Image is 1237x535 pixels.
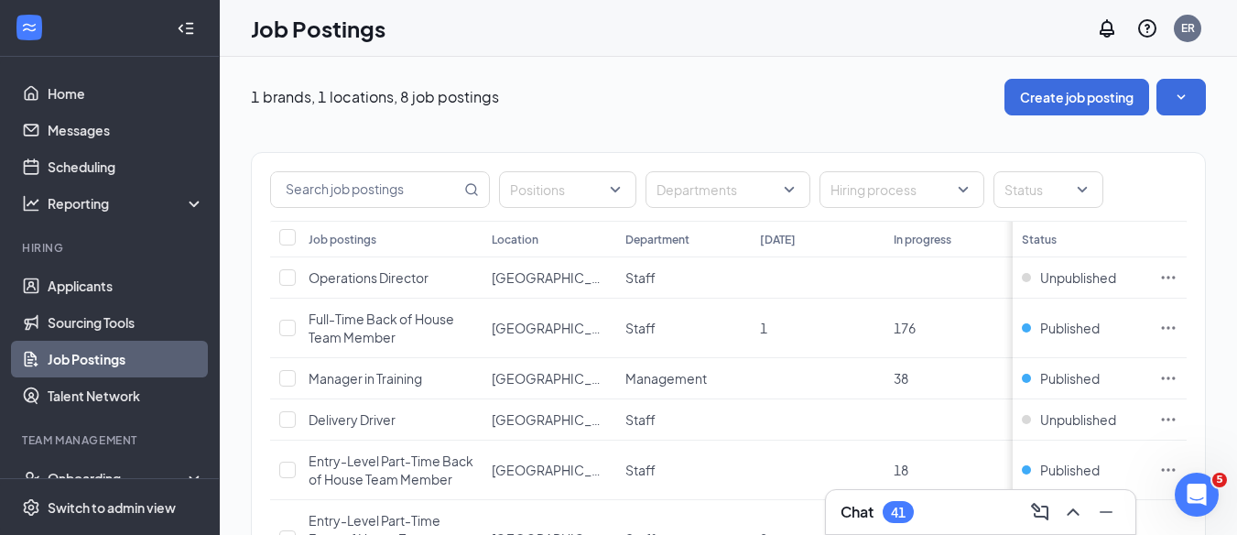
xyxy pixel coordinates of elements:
input: Search job postings [271,172,461,207]
button: ChevronUp [1058,497,1088,527]
div: Switch to admin view [48,498,176,517]
td: North Collins Street [483,399,616,441]
span: Published [1040,369,1100,388]
div: 41 [891,505,906,520]
a: Home [48,75,204,112]
svg: UserCheck [22,469,40,487]
a: Messages [48,112,204,148]
div: Job postings [309,232,376,247]
td: North Collins Street [483,299,616,358]
span: 176 [894,320,916,336]
svg: Ellipses [1159,369,1177,388]
svg: Ellipses [1159,461,1177,479]
span: [GEOGRAPHIC_DATA][PERSON_NAME] [492,462,730,478]
span: Full-Time Back of House Team Member [309,311,454,345]
td: Staff [616,441,750,500]
h3: Chat [841,502,873,522]
iframe: Intercom live chat [1175,473,1219,517]
th: [DATE] [751,221,884,257]
span: [GEOGRAPHIC_DATA][PERSON_NAME] [492,320,730,336]
td: Staff [616,299,750,358]
p: 1 brands, 1 locations, 8 job postings [251,87,499,107]
span: Operations Director [309,269,429,286]
span: Delivery Driver [309,411,396,428]
span: Management [625,370,707,387]
svg: Ellipses [1159,410,1177,429]
a: Job Postings [48,341,204,377]
span: Unpublished [1040,268,1116,287]
td: Management [616,358,750,399]
span: Manager in Training [309,370,422,387]
svg: QuestionInfo [1136,17,1158,39]
h1: Job Postings [251,13,385,44]
span: Staff [625,411,656,428]
a: Sourcing Tools [48,304,204,341]
button: SmallChevronDown [1156,79,1206,115]
span: Published [1040,461,1100,479]
span: 18 [894,462,908,478]
svg: ChevronUp [1062,501,1084,523]
span: Staff [625,269,656,286]
span: [GEOGRAPHIC_DATA][PERSON_NAME] [492,411,730,428]
div: Location [492,232,538,247]
button: ComposeMessage [1025,497,1055,527]
svg: Collapse [177,19,195,38]
td: North Collins Street [483,257,616,299]
td: North Collins Street [483,358,616,399]
svg: Notifications [1096,17,1118,39]
svg: Settings [22,498,40,517]
span: Staff [625,320,656,336]
td: Staff [616,257,750,299]
svg: MagnifyingGlass [464,182,479,197]
span: [GEOGRAPHIC_DATA][PERSON_NAME] [492,269,730,286]
svg: ComposeMessage [1029,501,1051,523]
a: Scheduling [48,148,204,185]
span: Unpublished [1040,410,1116,429]
th: Status [1013,221,1150,257]
span: [GEOGRAPHIC_DATA][PERSON_NAME] [492,370,730,387]
div: Reporting [48,194,205,213]
svg: Ellipses [1159,268,1177,287]
div: Team Management [22,432,201,448]
td: Staff [616,399,750,441]
svg: Analysis [22,194,40,213]
span: Staff [625,462,656,478]
span: 38 [894,370,908,387]
span: Entry-Level Part-Time Back of House Team Member [309,453,473,487]
span: 1 [760,320,767,336]
span: 5 [1212,473,1227,487]
button: Minimize [1091,497,1121,527]
a: Applicants [48,267,204,304]
td: North Collins Street [483,441,616,500]
div: ER [1181,20,1195,36]
svg: Ellipses [1159,319,1177,337]
a: Talent Network [48,377,204,414]
svg: Minimize [1095,501,1117,523]
button: Create job posting [1004,79,1149,115]
span: Published [1040,319,1100,337]
svg: SmallChevronDown [1172,88,1190,106]
th: In progress [884,221,1018,257]
div: Onboarding [48,469,189,487]
div: Hiring [22,240,201,256]
svg: WorkstreamLogo [20,18,38,37]
div: Department [625,232,689,247]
